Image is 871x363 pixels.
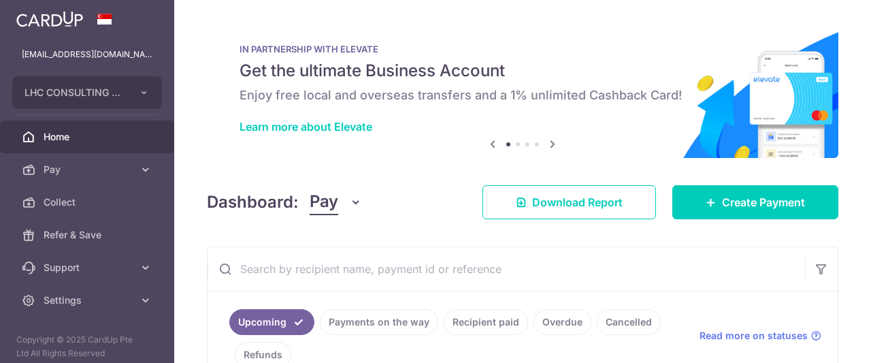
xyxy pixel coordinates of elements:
[22,48,152,61] p: [EMAIL_ADDRESS][DOMAIN_NAME]
[44,261,133,274] span: Support
[207,190,299,215] h4: Dashboard:
[320,309,438,335] a: Payments on the way
[310,189,362,215] button: Pay
[722,194,805,210] span: Create Payment
[310,189,338,215] span: Pay
[240,60,806,82] h5: Get the ultimate Business Account
[229,309,314,335] a: Upcoming
[12,76,162,109] button: LHC CONSULTING PTE LTD
[16,11,83,27] img: CardUp
[482,185,656,219] a: Download Report
[208,247,805,291] input: Search by recipient name, payment id or reference
[44,228,133,242] span: Refer & Save
[207,22,838,158] img: Renovation banner
[240,44,806,54] p: IN PARTNERSHIP WITH ELEVATE
[533,309,591,335] a: Overdue
[44,195,133,209] span: Collect
[532,194,623,210] span: Download Report
[700,329,821,343] a: Read more on statuses
[24,86,125,99] span: LHC CONSULTING PTE LTD
[597,309,661,335] a: Cancelled
[240,120,372,133] a: Learn more about Elevate
[44,294,133,307] span: Settings
[240,87,806,104] h6: Enjoy free local and overseas transfers and a 1% unlimited Cashback Card!
[44,130,133,144] span: Home
[672,185,838,219] a: Create Payment
[44,163,133,176] span: Pay
[444,309,528,335] a: Recipient paid
[700,329,808,343] span: Read more on statuses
